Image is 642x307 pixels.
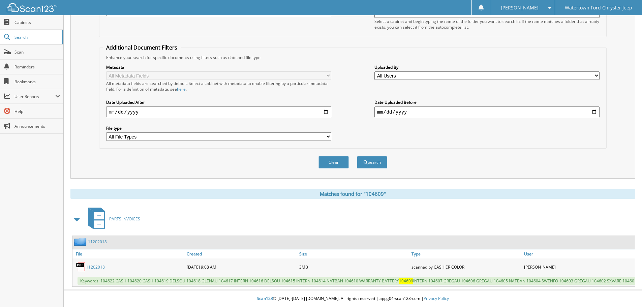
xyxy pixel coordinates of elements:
input: end [374,106,600,117]
a: Type [410,249,522,258]
input: start [106,106,331,117]
span: Help [14,109,60,114]
a: File [72,249,185,258]
span: 104609 [399,278,413,284]
div: Matches found for "104609" [70,189,635,199]
a: here [177,86,186,92]
a: 11202018 [86,264,105,270]
div: 3MB [298,260,410,274]
label: Date Uploaded Before [374,99,600,105]
div: [DATE] 9:08 AM [185,260,298,274]
a: PARTS INVOICES [84,206,140,232]
a: Size [298,249,410,258]
span: Reminders [14,64,60,70]
span: PARTS INVOICES [109,216,140,222]
img: scan123-logo-white.svg [7,3,57,12]
span: Scan123 [257,296,273,301]
button: Search [357,156,387,168]
span: Search [14,34,59,40]
legend: Additional Document Filters [103,44,181,51]
span: Bookmarks [14,79,60,85]
span: Scan [14,49,60,55]
div: All metadata fields are searched by default. Select a cabinet with metadata to enable filtering b... [106,81,331,92]
a: Created [185,249,298,258]
a: 11202018 [88,239,107,245]
div: Enhance your search for specific documents using filters such as date and file type. [103,55,603,60]
label: Metadata [106,64,331,70]
span: Announcements [14,123,60,129]
div: © [DATE]-[DATE] [DOMAIN_NAME]. All rights reserved | appg04-scan123-com | [64,290,642,307]
label: Uploaded By [374,64,600,70]
img: PDF.png [76,262,86,272]
span: User Reports [14,94,55,99]
span: [PERSON_NAME] [501,6,539,10]
a: User [522,249,635,258]
label: Date Uploaded After [106,99,331,105]
span: Cabinets [14,20,60,25]
button: Clear [318,156,349,168]
div: [PERSON_NAME] [522,260,635,274]
a: Privacy Policy [424,296,449,301]
span: Watertown Ford Chrysler Jeep [565,6,632,10]
iframe: Chat Widget [608,275,642,307]
img: folder2.png [74,238,88,246]
div: scanned by CASHIER COLOR [410,260,522,274]
label: File type [106,125,331,131]
div: Select a cabinet and begin typing the name of the folder you want to search in. If the name match... [374,19,600,30]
